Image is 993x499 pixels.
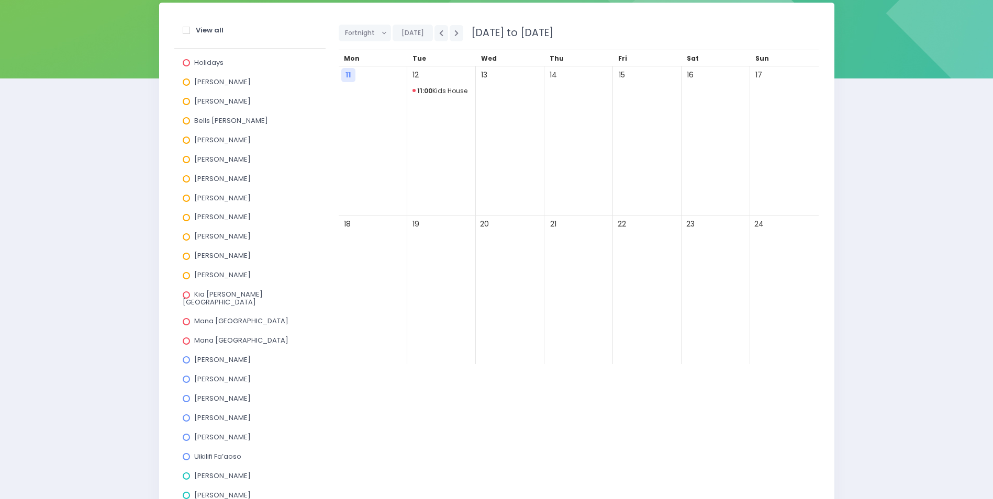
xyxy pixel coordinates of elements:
[194,471,251,481] span: [PERSON_NAME]
[687,54,699,63] span: Sat
[393,25,433,41] button: [DATE]
[194,451,241,461] span: Uikilifi Fa’aoso
[194,212,251,222] span: [PERSON_NAME]
[345,25,377,41] span: Fortnight
[615,217,629,231] span: 22
[546,217,560,231] span: 21
[618,54,627,63] span: Fri
[477,217,492,231] span: 20
[683,68,697,82] span: 16
[344,54,360,63] span: Mon
[194,135,251,145] span: [PERSON_NAME]
[194,355,251,365] span: [PERSON_NAME]
[194,413,251,423] span: [PERSON_NAME]
[412,85,471,97] span: Kids House
[196,25,224,35] strong: View all
[194,270,251,280] span: [PERSON_NAME]
[417,86,432,95] strong: 11:00
[194,193,251,203] span: [PERSON_NAME]
[412,54,426,63] span: Tue
[194,58,224,67] span: Holidays
[755,54,769,63] span: Sun
[683,217,697,231] span: 23
[194,231,251,241] span: [PERSON_NAME]
[194,393,251,403] span: [PERSON_NAME]
[183,289,263,307] span: Kia [PERSON_NAME][GEOGRAPHIC_DATA]
[752,217,766,231] span: 24
[194,335,288,345] span: Mana [GEOGRAPHIC_DATA]
[481,54,497,63] span: Wed
[194,174,251,184] span: [PERSON_NAME]
[409,217,423,231] span: 19
[752,68,766,82] span: 17
[194,374,251,384] span: [PERSON_NAME]
[339,25,392,41] button: Fortnight
[194,77,251,87] span: [PERSON_NAME]
[465,26,553,40] span: [DATE] to [DATE]
[546,68,560,82] span: 14
[194,116,268,126] span: Bells [PERSON_NAME]
[194,316,288,326] span: Mana [GEOGRAPHIC_DATA]
[194,96,251,106] span: [PERSON_NAME]
[477,68,492,82] span: 13
[615,68,629,82] span: 15
[341,68,355,82] span: 11
[194,432,251,442] span: [PERSON_NAME]
[409,68,423,82] span: 12
[194,251,251,260] span: [PERSON_NAME]
[340,217,354,231] span: 18
[550,54,564,63] span: Thu
[194,154,251,164] span: [PERSON_NAME]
